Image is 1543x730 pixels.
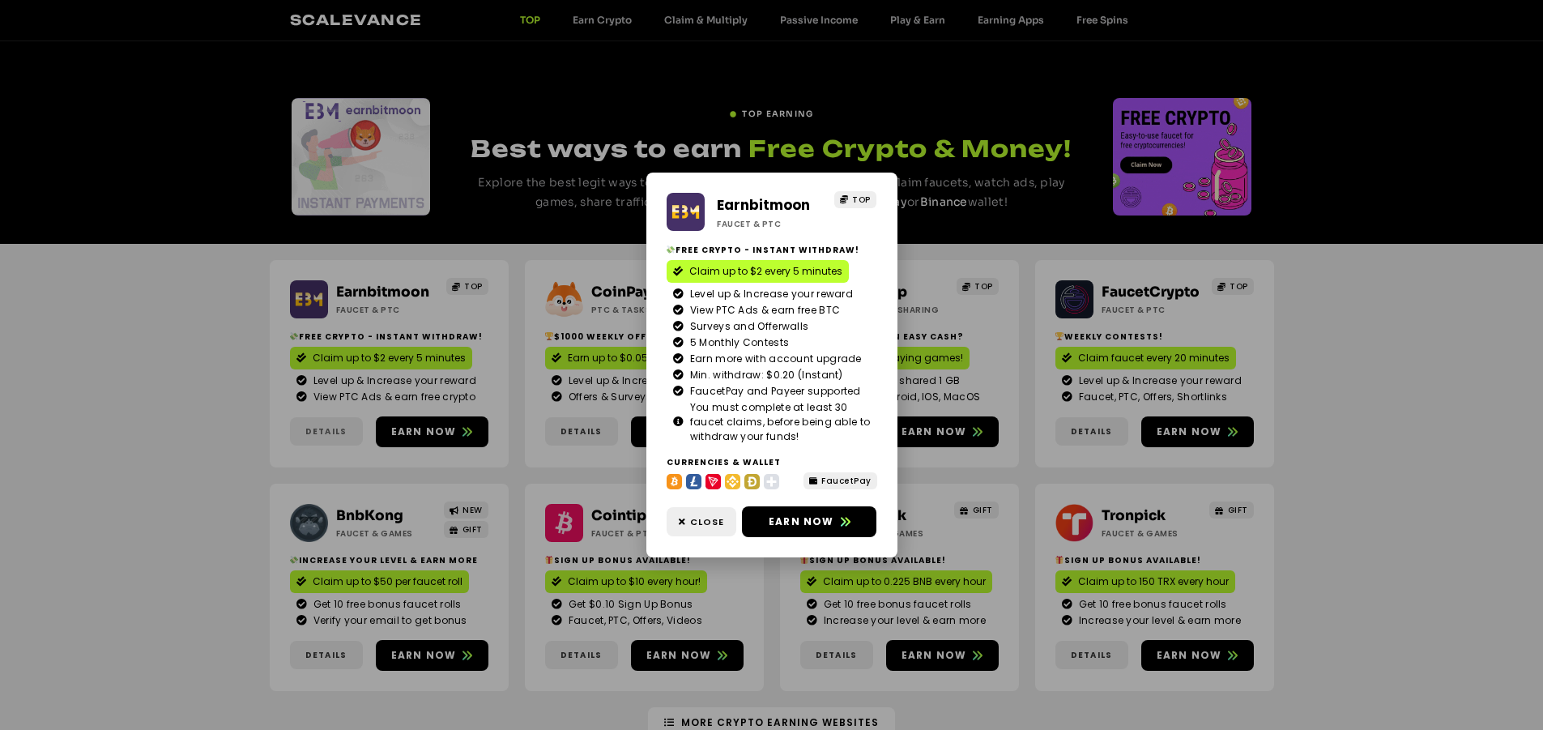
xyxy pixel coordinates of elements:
[667,245,675,254] img: 💸
[686,319,809,334] span: Surveys and Offerwalls
[686,287,853,301] span: Level up & Increase your reward
[667,507,736,537] a: Close
[690,515,724,529] span: Close
[667,260,849,283] a: Claim up to $2 every 5 minutes
[686,352,862,366] span: Earn more with account upgrade
[717,195,810,215] a: Earnbitmoon
[686,335,789,350] span: 5 Monthly Contests
[686,384,861,399] span: FaucetPay and Payeer supported
[686,400,871,444] span: You must complete at least 30 faucet claims, before being able to withdraw your funds!
[689,264,842,279] span: Claim up to $2 every 5 minutes
[803,472,877,489] a: FaucetPay
[742,506,876,537] a: Earn now
[667,456,793,468] h2: Currencies & Wallet
[686,368,843,382] span: Min. withdraw: $0.20 (Instant)
[769,514,834,529] span: Earn now
[686,303,840,318] span: View PTC Ads & earn free BTC
[667,244,877,256] h2: Free crypto - Instant withdraw!
[821,475,872,487] span: FaucetPay
[717,218,820,230] h2: Faucet & PTC
[834,191,876,208] a: TOP
[852,194,871,206] span: TOP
